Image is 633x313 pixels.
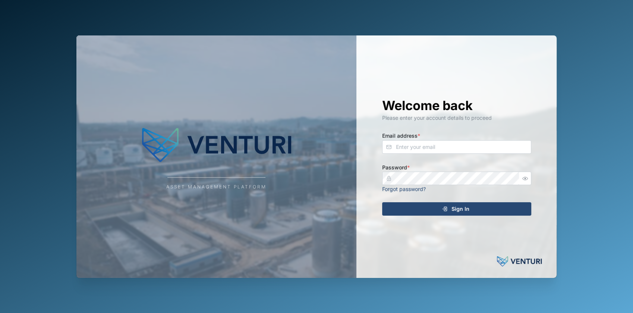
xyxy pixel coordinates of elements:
span: Sign In [451,203,469,215]
div: Asset Management Platform [166,184,267,191]
button: Sign In [382,202,531,216]
div: Please enter your account details to proceed [382,114,531,122]
img: Company Logo [142,123,291,168]
h1: Welcome back [382,97,531,114]
input: Enter your email [382,140,531,154]
a: Forgot password? [382,186,426,192]
label: Email address [382,132,420,140]
img: Powered by: Venturi [497,254,542,269]
label: Password [382,163,410,172]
